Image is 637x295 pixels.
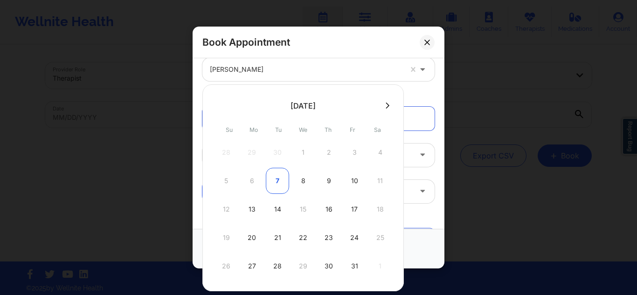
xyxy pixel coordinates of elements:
div: Wed Oct 22 2025 [291,225,315,251]
div: Patient information: [196,213,441,222]
div: Thu Oct 09 2025 [317,168,340,194]
div: Tue Oct 28 2025 [266,253,289,279]
div: Fri Oct 17 2025 [343,196,366,222]
div: Tue Oct 14 2025 [266,196,289,222]
div: Mon Oct 27 2025 [240,253,263,279]
abbr: Monday [249,126,258,133]
div: Tue Oct 21 2025 [266,225,289,251]
div: Thu Oct 16 2025 [317,196,340,222]
abbr: Sunday [226,126,233,133]
abbr: Wednesday [299,126,307,133]
div: Thu Oct 23 2025 [317,225,340,251]
h2: Book Appointment [202,36,290,48]
div: Thu Oct 30 2025 [317,253,340,279]
div: Wed Oct 08 2025 [291,168,315,194]
div: Mon Oct 20 2025 [240,225,263,251]
abbr: Saturday [374,126,381,133]
div: [PERSON_NAME] [210,58,402,81]
div: Fri Oct 24 2025 [343,225,366,251]
div: Tue Oct 07 2025 [266,168,289,194]
div: Fri Oct 31 2025 [343,253,366,279]
abbr: Tuesday [275,126,282,133]
abbr: Friday [350,126,355,133]
abbr: Thursday [325,126,332,133]
div: Mon Oct 13 2025 [240,196,263,222]
div: [DATE] [291,101,316,110]
div: Fri Oct 10 2025 [343,168,366,194]
div: Appointment information: [196,91,441,100]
